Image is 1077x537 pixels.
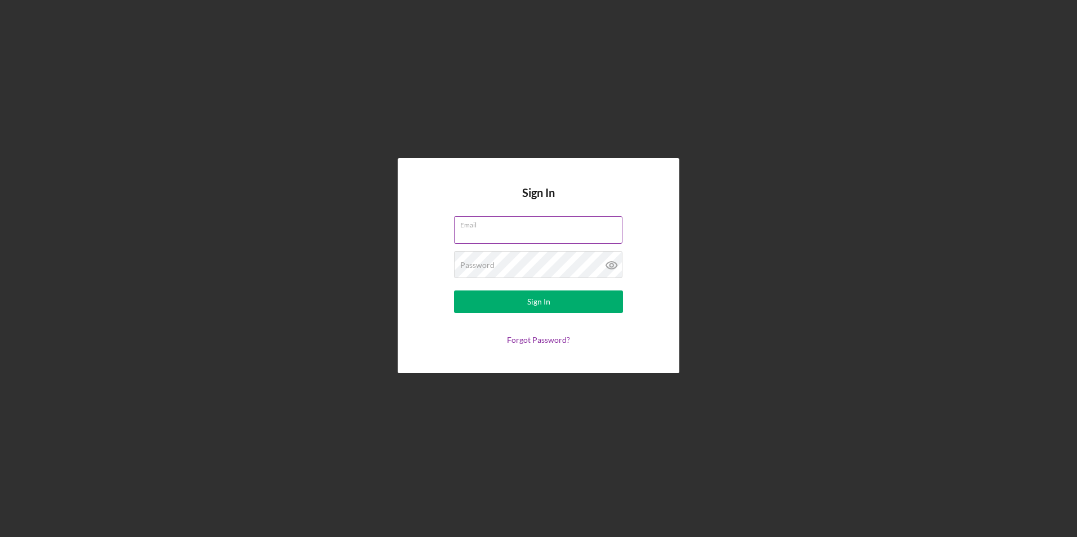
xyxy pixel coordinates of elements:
[460,261,495,270] label: Password
[460,217,622,229] label: Email
[527,290,550,313] div: Sign In
[522,186,555,216] h4: Sign In
[454,290,623,313] button: Sign In
[507,335,570,344] a: Forgot Password?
